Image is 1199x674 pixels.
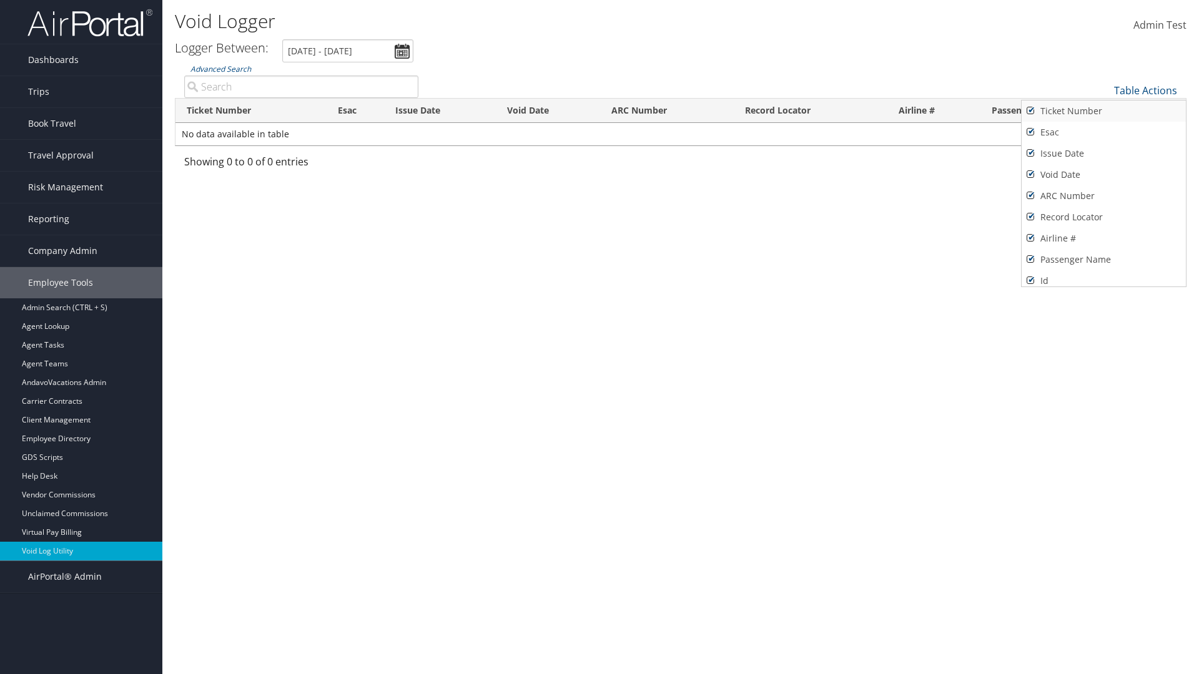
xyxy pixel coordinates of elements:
[1022,122,1186,143] a: Esac
[1022,185,1186,207] a: ARC Number
[28,203,69,235] span: Reporting
[28,140,94,171] span: Travel Approval
[28,561,102,592] span: AirPortal® Admin
[27,8,152,37] img: airportal-logo.png
[28,76,49,107] span: Trips
[28,44,79,76] span: Dashboards
[28,108,76,139] span: Book Travel
[1022,143,1186,164] a: Issue Date
[1022,164,1186,185] a: Void Date
[1022,270,1186,291] a: Id
[28,172,103,203] span: Risk Management
[28,267,93,298] span: Employee Tools
[1022,249,1186,270] a: Passenger Name
[1022,100,1186,122] a: Ticket Number
[1022,228,1186,249] a: Airline #
[1022,207,1186,228] a: Record Locator
[28,235,97,266] span: Company Admin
